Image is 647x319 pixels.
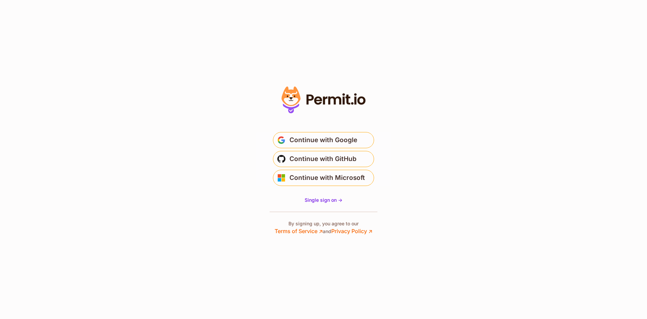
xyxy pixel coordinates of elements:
span: Continue with GitHub [289,154,357,164]
span: Continue with Microsoft [289,172,365,183]
a: Privacy Policy ↗ [331,228,372,234]
button: Continue with Google [273,132,374,148]
p: By signing up, you agree to our and [275,220,372,235]
a: Terms of Service ↗ [275,228,323,234]
button: Continue with GitHub [273,151,374,167]
a: Single sign on -> [305,197,342,203]
span: Single sign on -> [305,197,342,203]
button: Continue with Microsoft [273,170,374,186]
span: Continue with Google [289,135,357,146]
